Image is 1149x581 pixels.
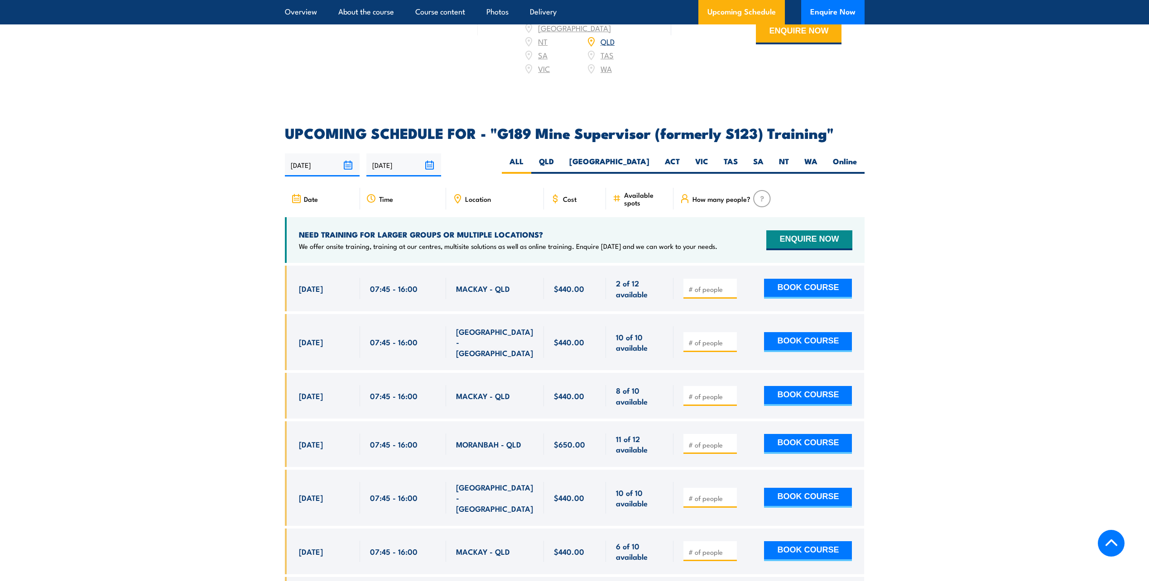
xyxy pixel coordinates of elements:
h4: NEED TRAINING FOR LARGER GROUPS OR MULTIPLE LOCATIONS? [299,229,717,239]
span: 8 of 10 available [616,385,663,406]
span: 2 of 12 available [616,278,663,299]
button: ENQUIRE NOW [766,230,852,250]
button: BOOK COURSE [764,332,852,352]
label: VIC [687,156,716,174]
span: $440.00 [554,492,584,503]
span: 07:45 - 16:00 [370,546,418,557]
span: Available spots [624,191,667,206]
span: MACKAY - QLD [456,546,510,557]
span: $440.00 [554,283,584,294]
span: [DATE] [299,391,323,401]
input: # of people [688,392,734,401]
span: 11 of 12 available [616,433,663,455]
input: # of people [688,548,734,557]
span: [GEOGRAPHIC_DATA] - [GEOGRAPHIC_DATA] [456,482,534,514]
input: # of people [688,338,734,347]
button: BOOK COURSE [764,434,852,454]
a: QLD [601,36,615,47]
span: Location [465,195,491,203]
span: MORANBAH - QLD [456,439,521,449]
input: # of people [688,440,734,449]
label: WA [797,156,825,174]
span: $650.00 [554,439,585,449]
span: [DATE] [299,492,323,503]
label: NT [771,156,797,174]
span: How many people? [692,195,750,203]
span: MACKAY - QLD [456,391,510,401]
label: ALL [502,156,531,174]
p: We offer onsite training, training at our centres, multisite solutions as well as online training... [299,242,717,251]
span: $440.00 [554,391,584,401]
span: [DATE] [299,337,323,347]
span: [GEOGRAPHIC_DATA] - [GEOGRAPHIC_DATA] [456,326,534,358]
span: Time [379,195,393,203]
span: 07:45 - 16:00 [370,391,418,401]
button: BOOK COURSE [764,386,852,406]
button: BOOK COURSE [764,541,852,561]
span: [DATE] [299,283,323,294]
span: 07:45 - 16:00 [370,439,418,449]
span: [DATE] [299,546,323,557]
label: TAS [716,156,745,174]
span: [DATE] [299,439,323,449]
span: 10 of 10 available [616,332,663,353]
label: Online [825,156,865,174]
input: From date [285,153,360,176]
span: $440.00 [554,546,584,557]
span: 6 of 10 available [616,541,663,562]
span: Cost [563,195,577,203]
button: BOOK COURSE [764,488,852,508]
span: 10 of 10 available [616,487,663,509]
span: 07:45 - 16:00 [370,492,418,503]
label: QLD [531,156,562,174]
label: SA [745,156,771,174]
span: 07:45 - 16:00 [370,337,418,347]
span: MACKAY - QLD [456,283,510,294]
span: Date [304,195,318,203]
span: 07:45 - 16:00 [370,283,418,294]
h2: UPCOMING SCHEDULE FOR - "G189 Mine Supervisor (formerly S123) Training" [285,126,865,139]
input: To date [366,153,441,176]
button: BOOK COURSE [764,279,852,299]
input: # of people [688,494,734,503]
span: $440.00 [554,337,584,347]
label: ACT [657,156,687,174]
button: ENQUIRE NOW [756,20,841,44]
input: # of people [688,285,734,294]
label: [GEOGRAPHIC_DATA] [562,156,657,174]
